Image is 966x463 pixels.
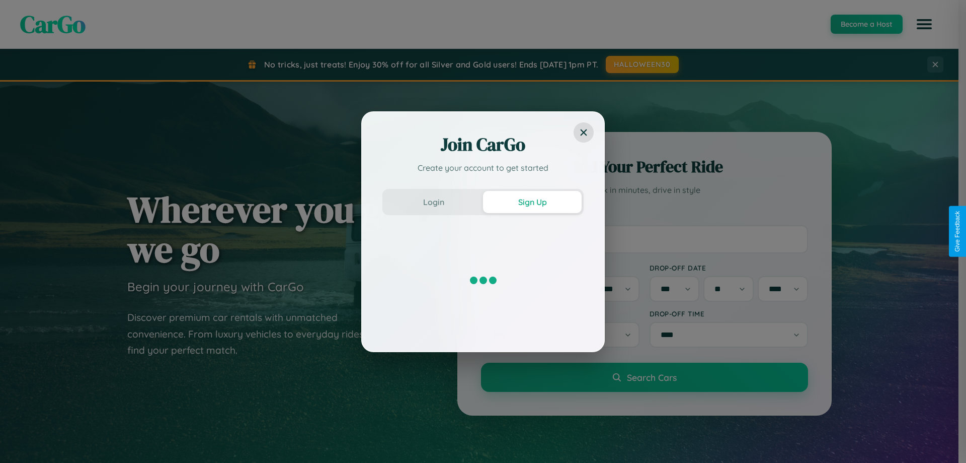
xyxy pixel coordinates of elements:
button: Sign Up [483,191,582,213]
p: Create your account to get started [382,162,584,174]
iframe: Intercom live chat [10,429,34,453]
button: Login [384,191,483,213]
div: Give Feedback [954,211,961,252]
h2: Join CarGo [382,133,584,157]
